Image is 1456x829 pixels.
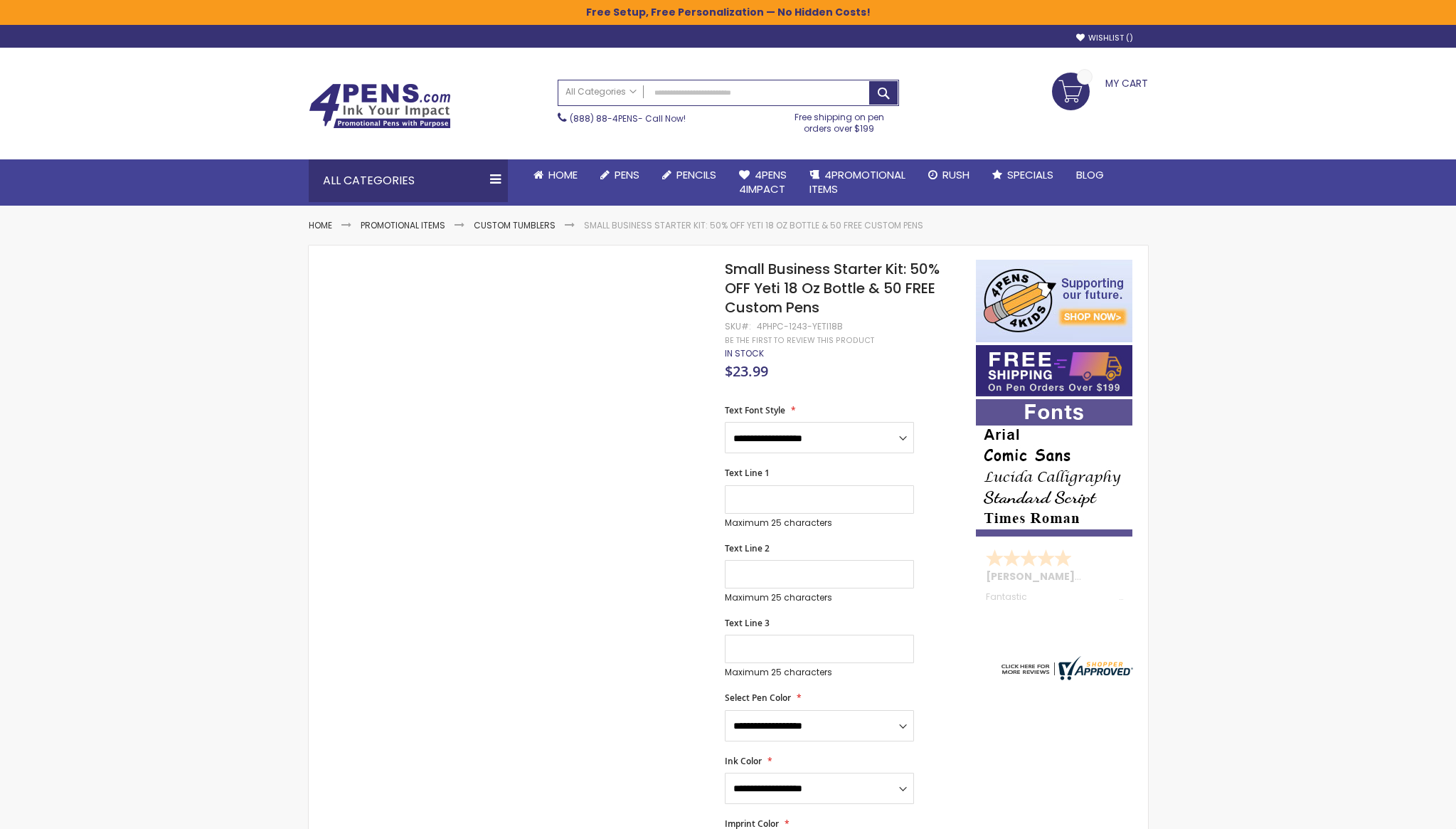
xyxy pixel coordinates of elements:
[725,517,914,529] p: Maximum 25 characters
[725,361,768,381] span: $23.99
[976,260,1132,342] img: 4pens 4 kids
[522,159,589,191] a: Home
[1076,33,1133,43] a: Wishlist
[981,159,1065,191] a: Specials
[548,167,578,182] span: Home
[725,404,785,416] span: Text Font Style
[725,259,940,317] span: Small Business Starter Kit: 50% OFF Yeti 18 Oz Bottle & 50 FREE Custom Pens
[1007,167,1053,182] span: Specials
[998,656,1133,680] img: 4pens.com widget logo
[651,159,728,191] a: Pencils
[725,542,770,554] span: Text Line 2
[725,335,874,346] a: Be the first to review this product
[780,106,899,134] div: Free shipping on pen orders over $199
[584,220,923,231] li: Small Business Starter Kit: 50% OFF Yeti 18 Oz Bottle & 50 FREE Custom Pens
[725,692,791,704] span: Select Pen Color
[976,399,1132,537] img: font-personalization-examples
[728,159,798,206] a: 4Pens4impact
[809,167,905,196] span: 4PROMOTIONAL ITEMS
[558,80,644,104] a: All Categories
[998,671,1133,683] a: 4pens.com certificate URL
[725,320,751,332] strong: SKU
[739,167,787,196] span: 4Pens 4impact
[798,159,917,206] a: 4PROMOTIONALITEMS
[565,86,637,97] span: All Categories
[725,755,762,767] span: Ink Color
[570,112,686,125] span: - Call Now!
[725,348,764,359] div: Availability
[725,617,770,629] span: Text Line 3
[1065,159,1115,191] a: Blog
[942,167,969,182] span: Rush
[361,219,445,231] a: Promotional Items
[1076,167,1104,182] span: Blog
[976,345,1132,396] img: Free shipping on orders over $199
[309,219,332,231] a: Home
[986,592,1124,602] div: Fantastic
[309,159,508,202] div: All Categories
[570,112,638,125] a: (888) 88-4PENS
[725,467,770,479] span: Text Line 1
[757,321,843,332] div: 4PHPC-1243-YETI18B
[676,167,716,182] span: Pencils
[615,167,639,182] span: Pens
[986,569,1080,584] span: [PERSON_NAME]
[725,347,764,359] span: In stock
[725,667,914,678] p: Maximum 25 characters
[589,159,651,191] a: Pens
[917,159,981,191] a: Rush
[309,83,451,129] img: 4Pens Custom Pens and Promotional Products
[725,592,914,603] p: Maximum 25 characters
[474,219,556,231] a: Custom Tumblers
